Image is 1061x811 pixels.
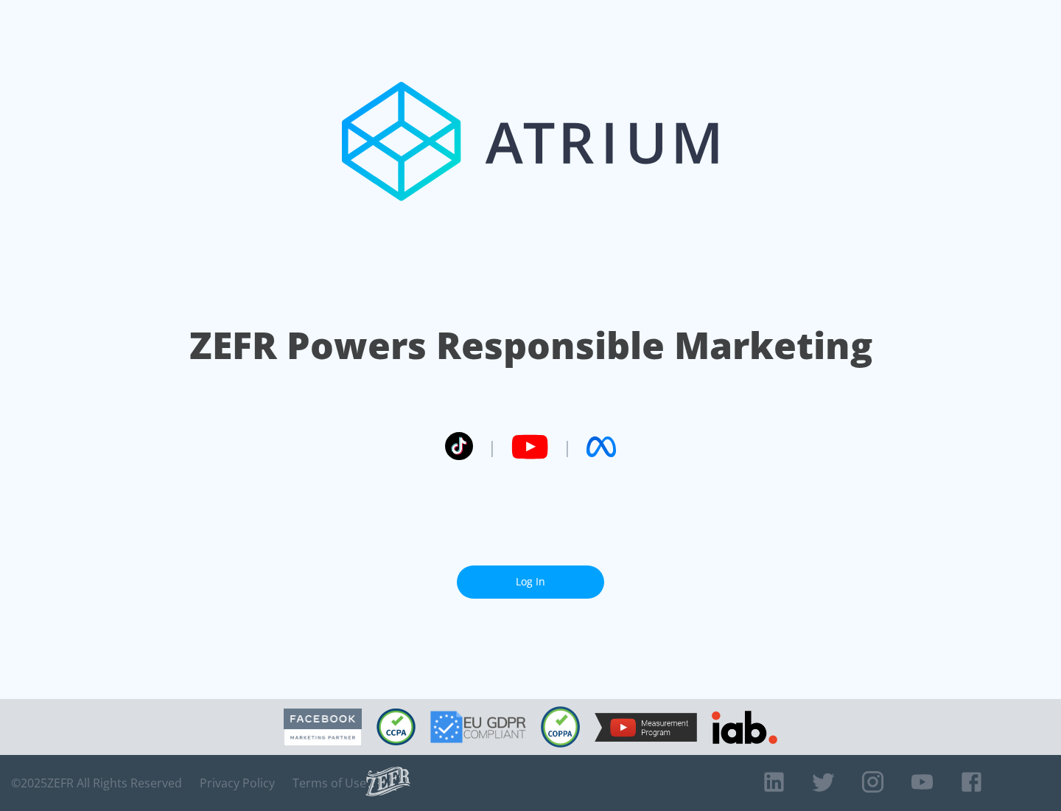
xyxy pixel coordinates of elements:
a: Log In [457,565,604,599]
img: COPPA Compliant [541,706,580,748]
h1: ZEFR Powers Responsible Marketing [189,320,872,371]
span: | [488,436,497,458]
a: Terms of Use [293,776,366,790]
img: CCPA Compliant [377,709,416,745]
img: Facebook Marketing Partner [284,709,362,746]
img: YouTube Measurement Program [595,713,697,742]
span: © 2025 ZEFR All Rights Reserved [11,776,182,790]
img: IAB [712,711,777,744]
a: Privacy Policy [200,776,275,790]
span: | [563,436,572,458]
img: GDPR Compliant [430,711,526,743]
